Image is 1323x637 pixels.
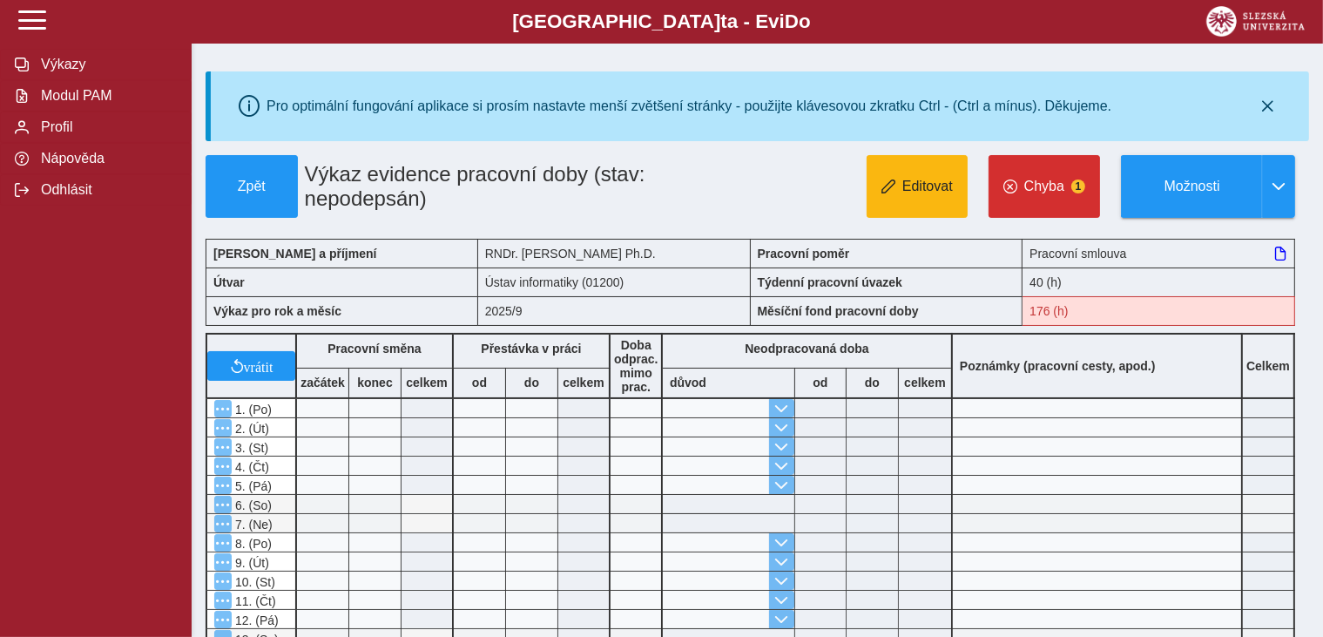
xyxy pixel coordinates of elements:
[214,592,232,609] button: Menu
[36,57,177,72] span: Výkazy
[232,479,272,493] span: 5. (Pá)
[847,376,898,390] b: do
[745,342,868,356] b: Neodpracovaná doba
[1071,180,1085,193] span: 1
[758,247,850,261] b: Pracovní poměr
[1121,155,1262,218] button: Možnosti
[1024,179,1064,194] span: Chyba
[902,179,953,194] span: Editovat
[720,10,726,32] span: t
[1246,359,1290,373] b: Celkem
[213,275,245,289] b: Útvar
[1023,268,1295,296] div: 40 (h)
[214,438,232,456] button: Menu
[213,179,290,194] span: Zpět
[795,376,846,390] b: od
[297,376,348,390] b: začátek
[989,155,1100,218] button: Chyba1
[36,151,177,166] span: Nápověda
[213,304,341,318] b: Výkaz pro rok a měsíc
[214,573,232,590] button: Menu
[36,182,177,198] span: Odhlásit
[214,477,232,494] button: Menu
[899,376,951,390] b: celkem
[1206,6,1305,37] img: logo_web_su.png
[232,537,272,551] span: 8. (Po)
[232,613,279,627] span: 12. (Pá)
[232,460,269,474] span: 4. (Čt)
[558,376,609,390] b: celkem
[232,422,269,436] span: 2. (Út)
[349,376,401,390] b: konec
[785,10,799,32] span: D
[758,304,919,318] b: Měsíční fond pracovní doby
[232,518,273,532] span: 7. (Ne)
[36,119,177,135] span: Profil
[1023,296,1295,326] div: Fond pracovní doby (176 h) a součet hodin ( h) se neshodují!
[1023,239,1295,268] div: Pracovní smlouva
[478,296,751,326] div: 2025/9
[52,10,1271,33] b: [GEOGRAPHIC_DATA] a - Evi
[214,400,232,417] button: Menu
[298,155,665,218] h1: Výkaz evidence pracovní doby (stav: nepodepsán)
[207,351,295,381] button: vrátit
[478,239,751,268] div: RNDr. [PERSON_NAME] Ph.D.
[232,441,268,455] span: 3. (St)
[232,498,272,512] span: 6. (So)
[670,376,706,390] b: důvod
[214,611,232,628] button: Menu
[953,359,1163,373] b: Poznámky (pracovní cesty, apod.)
[214,534,232,552] button: Menu
[267,98,1111,114] div: Pro optimální fungování aplikace si prosím nastavte menší zvětšení stránky - použijte klávesovou ...
[402,376,452,390] b: celkem
[36,88,177,104] span: Modul PAM
[244,359,273,373] span: vrátit
[232,403,272,417] span: 1. (Po)
[214,553,232,571] button: Menu
[214,496,232,513] button: Menu
[206,155,298,218] button: Zpět
[867,155,968,218] button: Editovat
[758,275,903,289] b: Týdenní pracovní úvazek
[478,268,751,296] div: Ústav informatiky (01200)
[214,457,232,475] button: Menu
[481,342,581,356] b: Přestávka v práci
[454,376,505,390] b: od
[232,556,269,570] span: 9. (Út)
[214,515,232,532] button: Menu
[214,419,232,437] button: Menu
[213,247,376,261] b: [PERSON_NAME] a příjmení
[506,376,557,390] b: do
[327,342,421,356] b: Pracovní směna
[1136,179,1248,194] span: Možnosti
[614,338,658,394] b: Doba odprac. mimo prac.
[799,10,811,32] span: o
[232,594,276,608] span: 11. (Čt)
[232,575,275,589] span: 10. (St)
